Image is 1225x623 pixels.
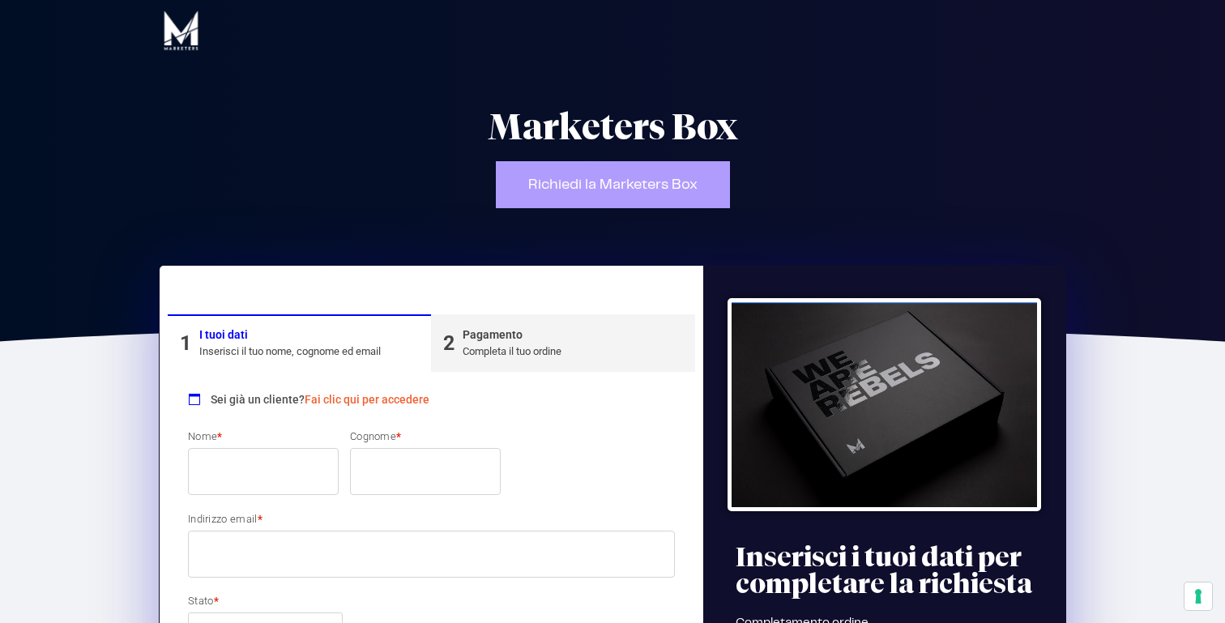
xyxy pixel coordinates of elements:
div: Pagamento [463,326,561,344]
a: 2PagamentoCompleta il tuo ordine [431,314,694,372]
div: Inserisci il tuo nome, cognome ed email [199,344,381,360]
div: Completa il tuo ordine [463,344,561,360]
div: 1 [180,328,191,359]
label: Stato [188,595,343,606]
a: Fai clic qui per accedere [305,393,429,406]
h2: Marketers Box [321,109,904,145]
h2: Inserisci i tuoi dati per completare la richiesta [736,544,1057,597]
iframe: Customerly Messenger Launcher [13,560,62,608]
div: I tuoi dati [199,326,381,344]
button: Le tue preferenze relative al consenso per le tecnologie di tracciamento [1184,582,1212,610]
span: Richiedi la Marketers Box [528,177,698,192]
div: 2 [443,328,455,359]
label: Nome [188,431,339,442]
label: Indirizzo email [188,514,675,524]
a: 1I tuoi datiInserisci il tuo nome, cognome ed email [168,314,431,372]
div: Sei già un cliente? [188,380,675,413]
a: Richiedi la Marketers Box [496,161,730,208]
label: Cognome [350,431,501,442]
